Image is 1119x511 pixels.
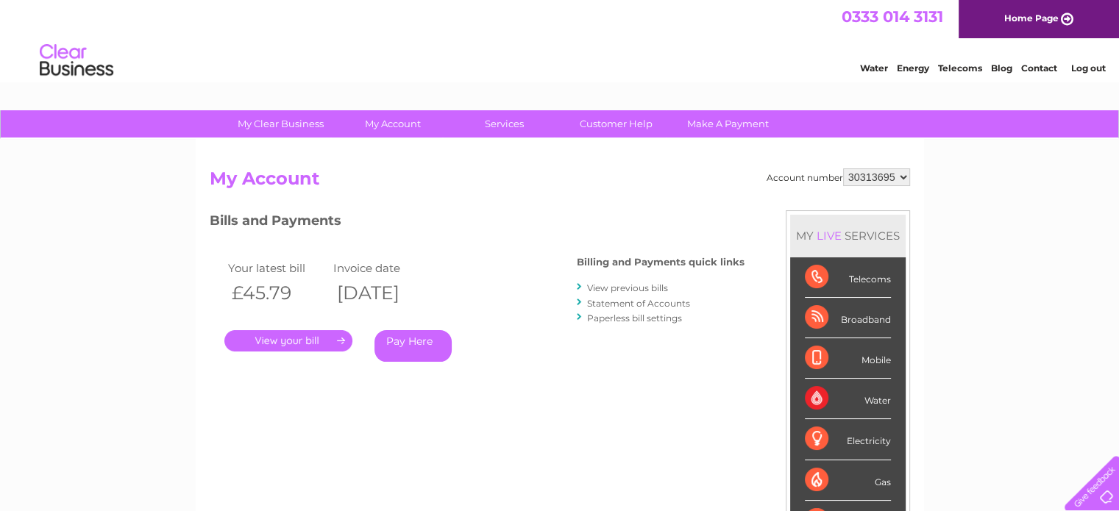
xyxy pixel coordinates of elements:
img: logo.png [39,38,114,83]
div: Broadband [805,298,891,338]
a: Blog [991,62,1012,74]
a: My Account [332,110,453,137]
div: Telecoms [805,257,891,298]
div: Account number [767,168,910,186]
td: Your latest bill [224,258,330,278]
div: Clear Business is a trading name of Verastar Limited (registered in [GEOGRAPHIC_DATA] No. 3667643... [213,8,908,71]
div: MY SERVICES [790,215,906,257]
a: Make A Payment [667,110,789,137]
a: Log out [1070,62,1105,74]
a: Statement of Accounts [587,298,690,309]
a: Energy [897,62,929,74]
div: Gas [805,460,891,501]
a: . [224,330,352,351]
h2: My Account [210,168,910,196]
div: Electricity [805,419,891,460]
a: Contact [1021,62,1057,74]
a: My Clear Business [220,110,341,137]
a: View previous bills [587,282,668,293]
a: Water [860,62,888,74]
a: Services [444,110,565,137]
a: Paperless bill settings [587,312,682,324]
th: [DATE] [330,278,436,308]
a: Customer Help [555,110,677,137]
div: Water [805,379,891,419]
a: Telecoms [938,62,982,74]
a: Pay Here [374,330,452,362]
th: £45.79 [224,278,330,308]
h3: Bills and Payments [210,210,745,236]
div: Mobile [805,338,891,379]
div: LIVE [814,229,845,243]
h4: Billing and Payments quick links [577,257,745,268]
a: 0333 014 3131 [842,7,943,26]
td: Invoice date [330,258,436,278]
